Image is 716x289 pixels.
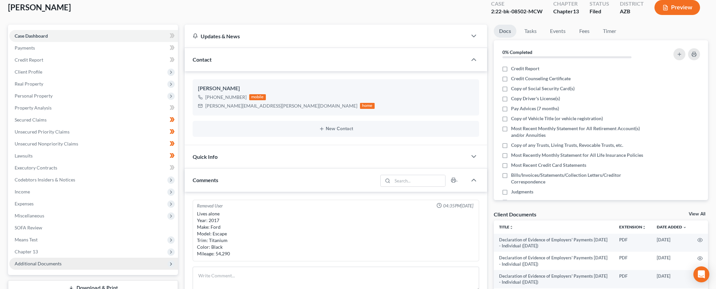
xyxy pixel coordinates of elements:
span: Income [15,189,30,194]
a: Titleunfold_more [499,224,513,229]
span: Additional Documents [15,261,62,266]
span: Copy Driver's License(s) [511,95,560,102]
div: [PHONE_NUMBER] [205,94,247,101]
div: Client Documents [494,211,536,218]
div: AZB [620,8,644,15]
span: Personal Property [15,93,53,99]
a: Tasks [519,25,542,38]
a: Property Analysis [9,102,178,114]
span: Copy of Vehicle Title (or vehicle registration) [511,115,603,122]
td: [DATE] [651,234,692,252]
div: Removed User [197,203,223,209]
div: [PERSON_NAME] [198,85,474,93]
span: Real Property [15,81,43,87]
span: Most Recent Credit Card Statements [511,162,586,168]
i: unfold_more [642,225,646,229]
span: Judgments [511,188,533,195]
span: 04:35PM[DATE] [443,203,473,209]
div: Lives alone Year: 2017 Make: Ford Model: Escape Trim: Titanium Color: Black Mileage: 54,290 [197,210,475,257]
span: Credit Counseling Certificate [511,75,571,82]
span: Unsecured Priority Claims [15,129,70,135]
div: Updates & News [193,33,459,40]
td: [DATE] [651,252,692,270]
i: expand_more [683,225,687,229]
span: Property Analysis [15,105,52,111]
a: SOFA Review [9,222,178,234]
div: mobile [249,94,266,100]
td: PDF [614,252,651,270]
td: [DATE] [651,270,692,288]
a: Events [545,25,571,38]
div: home [360,103,375,109]
span: Means Test [15,237,38,242]
span: 13 [573,8,579,14]
span: Quick Info [193,153,218,160]
span: Case Dashboard [15,33,48,39]
a: Unsecured Nonpriority Claims [9,138,178,150]
span: Copy of any Trusts, Living Trusts, Revocable Trusts, etc. [511,142,623,148]
a: Executory Contracts [9,162,178,174]
span: Credit Report [15,57,43,63]
td: Declaration of Evidence of Employers' Payments [DATE] - Individual ([DATE]) [494,252,614,270]
div: Chapter [553,8,579,15]
span: Credit Report [511,65,539,72]
a: Fees [574,25,595,38]
a: Docs [494,25,516,38]
span: Most Recently Monthly Statement for All Life Insurance Policies [511,152,643,158]
td: PDF [614,270,651,288]
button: New Contact [198,126,474,132]
div: Filed [590,8,609,15]
td: Declaration of Evidence of Employers' Payments [DATE] - Individual ([DATE]) [494,270,614,288]
strong: 0% Completed [502,49,532,55]
span: Contact [193,56,212,63]
span: Secured Claims [15,117,47,123]
span: Payments [15,45,35,51]
td: Declaration of Evidence of Employers' Payments [DATE] - Individual ([DATE]) [494,234,614,252]
div: Open Intercom Messenger [693,266,709,282]
span: Lawsuits [15,153,33,158]
a: Extensionunfold_more [619,224,646,229]
a: Credit Report [9,54,178,66]
span: Pay Advices (7 months) [511,105,559,112]
a: Timer [598,25,622,38]
a: Case Dashboard [9,30,178,42]
span: Most Recent Monthly Statement for All Retirement Account(s) and/or Annuities [511,125,649,139]
span: Codebtors Insiders & Notices [15,177,75,182]
a: Date Added expand_more [657,224,687,229]
span: Expenses [15,201,34,206]
a: Unsecured Priority Claims [9,126,178,138]
span: Chapter 13 [15,249,38,254]
span: Comments [193,177,218,183]
a: View All [689,212,705,216]
div: 2:22-bk-08502-MCW [491,8,543,15]
span: Copy of Social Security Card(s) [511,85,575,92]
span: Client Profile [15,69,42,75]
span: Miscellaneous [15,213,44,218]
span: [PERSON_NAME] [8,2,71,12]
span: Executory Contracts [15,165,57,170]
a: Payments [9,42,178,54]
i: unfold_more [509,225,513,229]
span: Unsecured Nonpriority Claims [15,141,78,146]
span: Bills/Invoices/Statements/Collection Letters/Creditor Correspondence [511,172,649,185]
a: Secured Claims [9,114,178,126]
div: [PERSON_NAME][EMAIL_ADDRESS][PERSON_NAME][DOMAIN_NAME] [205,103,357,109]
a: Lawsuits [9,150,178,162]
span: Legal Documents Regarding: Lawsuits, Custody Matters, Garnishments, etc. [511,198,649,212]
span: SOFA Review [15,225,42,230]
td: PDF [614,234,651,252]
input: Search... [393,175,446,186]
